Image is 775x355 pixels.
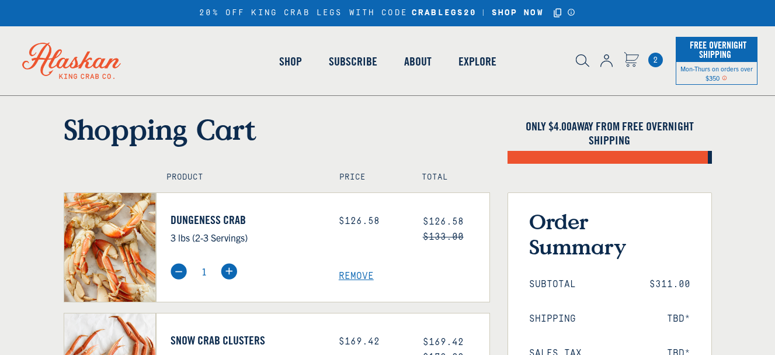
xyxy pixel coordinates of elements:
[508,119,712,147] h4: Only $ AWAY FROM FREE OVERNIGHT SHIPPING
[412,8,477,18] strong: CRABLEGS20
[171,230,321,245] p: 3 lbs (2-3 Servings)
[554,119,572,133] span: 4.00
[315,28,391,95] a: Subscribe
[423,216,464,227] span: $126.58
[339,336,405,347] div: $169.42
[624,52,639,69] a: Cart
[391,28,445,95] a: About
[339,173,397,182] h4: Price
[339,271,489,282] a: Remove
[492,8,544,18] strong: SHOP NOW
[171,333,321,347] a: Snow Crab Clusters
[649,279,690,290] span: $311.00
[445,28,510,95] a: Explore
[423,337,464,347] span: $169.42
[576,54,589,67] img: search
[423,232,464,242] s: $133.00
[567,8,576,16] a: Announcement Bar Modal
[529,279,576,290] span: Subtotal
[687,36,746,63] span: Free Overnight Shipping
[171,213,321,227] a: Dungeness Crab
[648,53,663,67] span: 2
[529,313,576,325] span: Shipping
[171,263,187,280] img: minus
[199,6,575,20] div: 20% OFF KING CRAB LEGS WITH CODE |
[422,173,479,182] h4: Total
[680,64,753,82] span: Mon-Thurs on orders over $350
[64,193,156,302] img: Dungeness Crab - 3 lbs (2-3 Servings)
[64,112,490,146] h1: Shopping Cart
[266,28,315,95] a: Shop
[648,53,663,67] a: Cart
[221,263,237,280] img: plus
[600,54,613,67] img: account
[529,209,690,259] h3: Order Summary
[166,173,314,182] h4: Product
[339,216,405,227] div: $126.58
[6,26,137,95] img: Alaskan King Crab Co. logo
[488,8,548,18] a: SHOP NOW
[722,74,727,82] span: Shipping Notice Icon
